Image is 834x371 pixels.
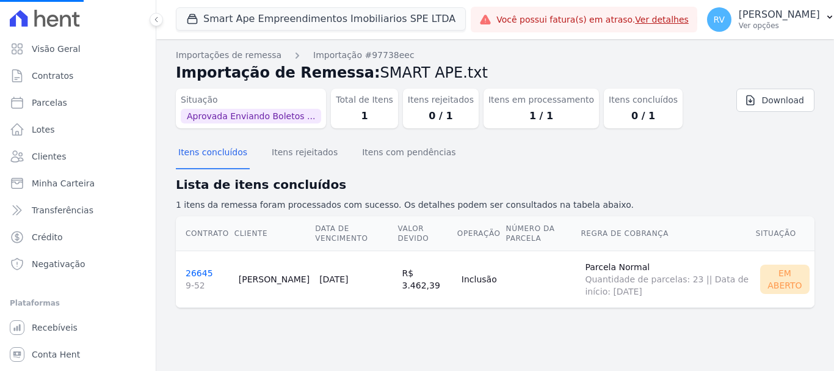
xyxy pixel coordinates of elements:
[5,252,151,276] a: Negativação
[5,225,151,249] a: Crédito
[739,9,820,21] p: [PERSON_NAME]
[336,94,393,106] dt: Total de Itens
[585,273,750,298] span: Quantidade de parcelas: 23 || Data de início: [DATE]
[314,251,397,307] td: [DATE]
[32,321,78,334] span: Recebíveis
[32,258,85,270] span: Negativação
[32,150,66,163] span: Clientes
[32,97,67,109] span: Parcelas
[32,231,63,243] span: Crédito
[760,265,810,294] div: Em Aberto
[32,348,80,361] span: Conta Hent
[739,21,820,31] p: Ver opções
[5,37,151,61] a: Visão Geral
[488,109,594,123] dd: 1 / 1
[736,89,814,112] a: Download
[336,109,393,123] dd: 1
[408,94,474,106] dt: Itens rejeitados
[10,296,146,310] div: Plataformas
[176,49,814,62] nav: Breadcrumb
[176,49,281,62] a: Importações de remessa
[580,251,755,307] td: Parcela Normal
[234,251,314,307] td: [PERSON_NAME]
[32,43,81,55] span: Visão Geral
[397,216,457,251] th: Valor devido
[32,204,93,216] span: Transferências
[5,64,151,88] a: Contratos
[496,13,689,26] span: Você possui fatura(s) em atraso.
[360,138,458,169] button: Itens com pendências
[176,62,814,84] h2: Importação de Remessa:
[269,138,340,169] button: Itens rejeitados
[714,15,725,24] span: RV
[5,198,151,222] a: Transferências
[755,216,814,251] th: Situação
[397,251,457,307] td: R$ 3.462,39
[5,117,151,142] a: Lotes
[32,177,95,189] span: Minha Carteira
[186,268,229,292] a: 266459-52
[457,251,506,307] td: Inclusão
[234,216,314,251] th: Cliente
[176,216,234,251] th: Contrato
[32,70,73,82] span: Contratos
[314,216,397,251] th: Data de Vencimento
[32,123,55,136] span: Lotes
[181,94,321,106] dt: Situação
[176,175,814,194] h2: Lista de itens concluídos
[506,216,581,251] th: Número da Parcela
[609,109,678,123] dd: 0 / 1
[5,315,151,340] a: Recebíveis
[609,94,678,106] dt: Itens concluídos
[176,7,466,31] button: Smart Ape Empreendimentos Imobiliarios SPE LTDA
[457,216,506,251] th: Operação
[5,90,151,115] a: Parcelas
[186,279,229,292] span: 9-52
[5,144,151,169] a: Clientes
[181,109,321,123] span: Aprovada Enviando Boletos ...
[5,342,151,367] a: Conta Hent
[580,216,755,251] th: Regra de Cobrança
[176,138,250,169] button: Itens concluídos
[176,199,814,211] p: 1 itens da remessa foram processados com sucesso. Os detalhes podem ser consultados na tabela aba...
[635,15,689,24] a: Ver detalhes
[380,64,488,81] span: SMART APE.txt
[408,109,474,123] dd: 0 / 1
[313,49,415,62] a: Importação #97738eec
[488,94,594,106] dt: Itens em processamento
[5,171,151,196] a: Minha Carteira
